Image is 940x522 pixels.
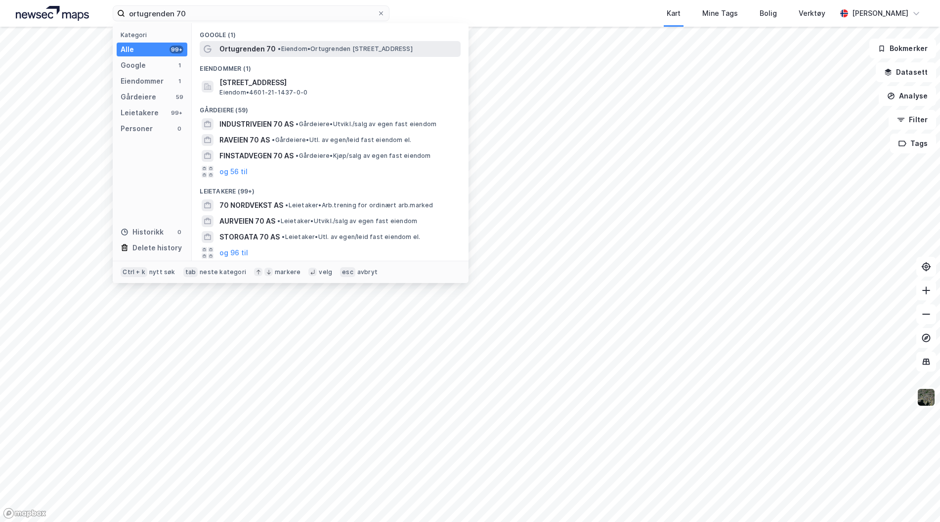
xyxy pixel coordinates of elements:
[170,46,183,53] div: 99+
[667,7,681,19] div: Kart
[175,93,183,101] div: 59
[272,136,275,143] span: •
[183,267,198,277] div: tab
[121,75,164,87] div: Eiendommer
[149,268,175,276] div: nytt søk
[121,107,159,119] div: Leietakere
[272,136,411,144] span: Gårdeiere • Utl. av egen/leid fast eiendom el.
[219,77,457,89] span: [STREET_ADDRESS]
[132,242,182,254] div: Delete history
[121,226,164,238] div: Historikk
[282,233,420,241] span: Leietaker • Utl. av egen/leid fast eiendom el.
[3,508,46,519] a: Mapbox homepage
[891,475,940,522] div: Kontrollprogram for chat
[890,134,936,153] button: Tags
[219,231,280,243] span: STORGATA 70 AS
[277,217,280,225] span: •
[296,120,436,128] span: Gårdeiere • Utvikl./salg av egen fast eiendom
[121,59,146,71] div: Google
[170,109,183,117] div: 99+
[869,39,936,58] button: Bokmerker
[175,125,183,133] div: 0
[219,215,275,227] span: AURVEIEN 70 AS
[891,475,940,522] iframe: Chat Widget
[16,6,89,21] img: logo.a4113a55bc3d86da70a041830d287a7e.svg
[702,7,738,19] div: Mine Tags
[277,217,417,225] span: Leietaker • Utvikl./salg av egen fast eiendom
[889,110,936,130] button: Filter
[219,150,294,162] span: FINSTADVEGEN 70 AS
[760,7,777,19] div: Bolig
[296,120,299,128] span: •
[876,62,936,82] button: Datasett
[192,180,469,197] div: Leietakere (99+)
[278,45,281,52] span: •
[121,44,134,55] div: Alle
[282,233,285,240] span: •
[175,61,183,69] div: 1
[192,57,469,75] div: Eiendommer (1)
[917,388,936,407] img: 9k=
[285,201,433,209] span: Leietaker • Arb.trening for ordinært arb.marked
[275,268,300,276] div: markere
[192,98,469,116] div: Gårdeiere (59)
[200,268,246,276] div: neste kategori
[357,268,378,276] div: avbryt
[125,6,377,21] input: Søk på adresse, matrikkel, gårdeiere, leietakere eller personer
[192,23,469,41] div: Google (1)
[121,123,153,135] div: Personer
[219,166,248,178] button: og 56 til
[219,43,276,55] span: Ortugrenden 70
[219,247,248,259] button: og 96 til
[219,199,283,211] span: 70 NORDVEKST AS
[340,267,355,277] div: esc
[319,268,332,276] div: velg
[285,201,288,209] span: •
[879,86,936,106] button: Analyse
[219,118,294,130] span: INDUSTRIVEIEN 70 AS
[121,267,147,277] div: Ctrl + k
[296,152,299,159] span: •
[219,134,270,146] span: RAVEIEN 70 AS
[175,77,183,85] div: 1
[121,31,187,39] div: Kategori
[278,45,412,53] span: Eiendom • Ortugrenden [STREET_ADDRESS]
[219,89,307,96] span: Eiendom • 4601-21-1437-0-0
[799,7,825,19] div: Verktøy
[121,91,156,103] div: Gårdeiere
[175,228,183,236] div: 0
[852,7,908,19] div: [PERSON_NAME]
[296,152,430,160] span: Gårdeiere • Kjøp/salg av egen fast eiendom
